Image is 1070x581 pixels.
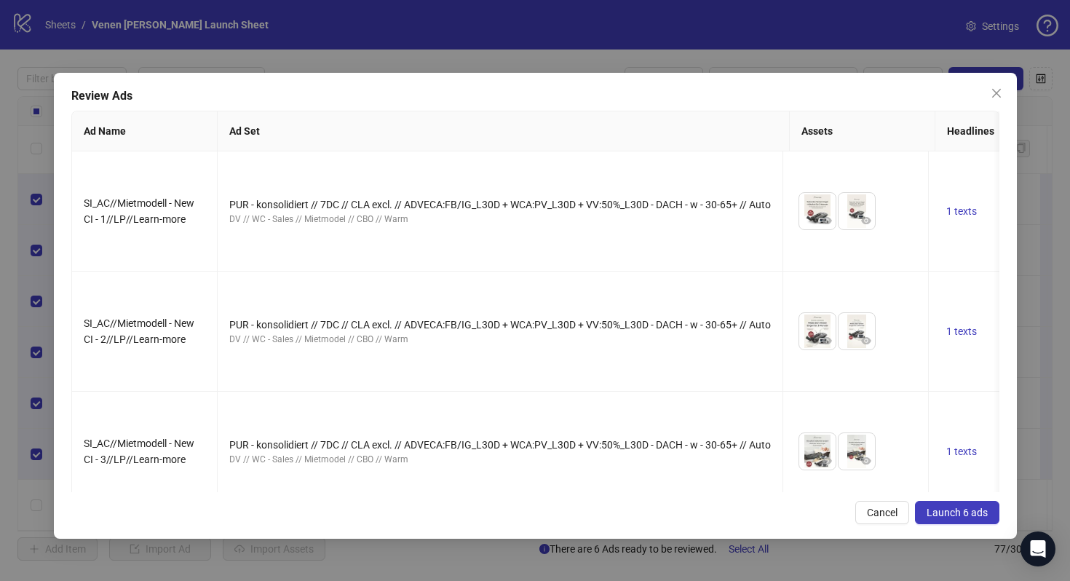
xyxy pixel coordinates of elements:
img: Asset 1 [799,193,836,229]
th: Assets [789,111,935,151]
span: 1 texts [946,205,977,217]
button: 1 texts [940,443,983,460]
img: Asset 1 [799,433,836,470]
button: Preview [857,452,875,470]
span: eye [822,336,832,346]
th: Ad Name [72,111,218,151]
div: Review Ads [71,87,999,105]
span: eye [861,336,871,346]
div: PUR - konsolidiert // 7DC // CLA excl. // ADVECA:FB/IG_L30D + WCA:PV_L30D + VV:50%_L30D - DACH - ... [229,317,771,333]
span: 1 texts [946,325,977,337]
button: Preview [818,212,836,229]
img: Asset 2 [839,433,875,470]
div: PUR - konsolidiert // 7DC // CLA excl. // ADVECA:FB/IG_L30D + WCA:PV_L30D + VV:50%_L30D - DACH - ... [229,437,771,453]
span: SI_AC//Mietmodell - New CI - 3//LP//Learn-more [84,438,194,465]
button: Preview [857,212,875,229]
span: SI_AC//Mietmodell - New CI - 1//LP//Learn-more [84,197,194,225]
button: 1 texts [940,202,983,220]
div: PUR - konsolidiert // 7DC // CLA excl. // ADVECA:FB/IG_L30D + WCA:PV_L30D + VV:50%_L30D - DACH - ... [229,197,771,213]
img: Asset 1 [799,313,836,349]
button: Preview [818,452,836,470]
span: 1 texts [946,446,977,457]
div: DV // WC - Sales // Mietmodel // CBO // Warm [229,453,771,467]
span: Cancel [867,507,897,518]
button: Close [985,82,1008,105]
button: Preview [818,332,836,349]
span: Launch 6 ads [927,507,988,518]
div: DV // WC - Sales // Mietmodel // CBO // Warm [229,213,771,226]
button: Launch 6 ads [915,501,999,524]
div: Open Intercom Messenger [1021,531,1055,566]
span: eye [822,456,832,466]
span: eye [861,456,871,466]
button: Cancel [855,501,909,524]
th: Ad Set [218,111,790,151]
span: SI_AC//Mietmodell - New CI - 2//LP//Learn-more [84,317,194,345]
span: eye [861,216,871,226]
button: Preview [857,332,875,349]
div: DV // WC - Sales // Mietmodel // CBO // Warm [229,333,771,347]
button: 1 texts [940,323,983,340]
span: close [991,87,1002,99]
img: Asset 2 [839,313,875,349]
img: Asset 2 [839,193,875,229]
span: eye [822,216,832,226]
